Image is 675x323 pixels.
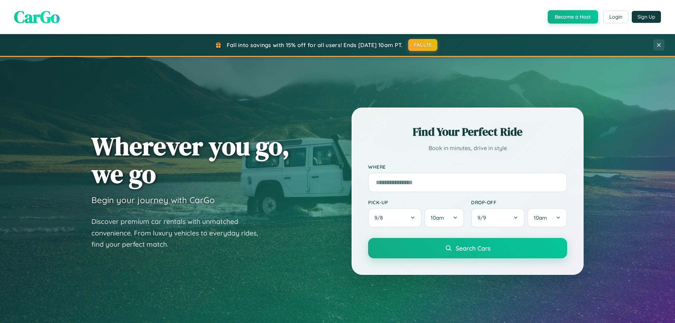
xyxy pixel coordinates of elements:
[91,132,290,188] h1: Wherever you go, we go
[368,208,422,227] button: 9/8
[14,5,60,28] span: CarGo
[477,214,489,221] span: 9 / 9
[527,208,567,227] button: 10am
[227,41,403,49] span: Fall into savings with 15% off for all users! Ends [DATE] 10am PT.
[431,214,444,221] span: 10am
[408,39,438,51] button: FALL15
[368,143,567,153] p: Book in minutes, drive in style
[91,195,215,205] h3: Begin your journey with CarGo
[456,244,490,252] span: Search Cars
[368,164,567,170] label: Where
[471,208,525,227] button: 9/9
[368,199,464,205] label: Pick-up
[534,214,547,221] span: 10am
[603,11,628,23] button: Login
[548,10,598,24] button: Become a Host
[91,216,267,250] p: Discover premium car rentals with unmatched convenience. From luxury vehicles to everyday rides, ...
[368,124,567,140] h2: Find Your Perfect Ride
[374,214,386,221] span: 9 / 8
[471,199,567,205] label: Drop-off
[368,238,567,258] button: Search Cars
[424,208,464,227] button: 10am
[632,11,661,23] button: Sign Up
